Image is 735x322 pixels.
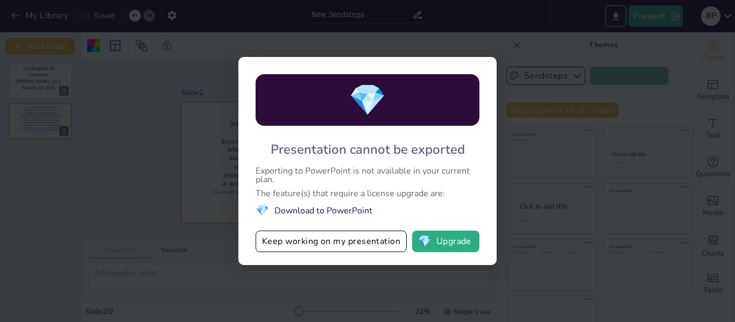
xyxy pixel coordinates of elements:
[349,80,386,121] span: diamond
[256,203,269,218] span: diamond
[256,231,407,252] button: Keep working on my presentation
[256,167,479,184] div: Exporting to PowerPoint is not available in your current plan.
[271,141,465,158] div: Presentation cannot be exported
[256,189,479,198] div: The feature(s) that require a license upgrade are:
[256,203,479,218] li: Download to PowerPoint
[418,236,432,247] span: diamond
[412,231,479,252] button: diamondUpgrade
